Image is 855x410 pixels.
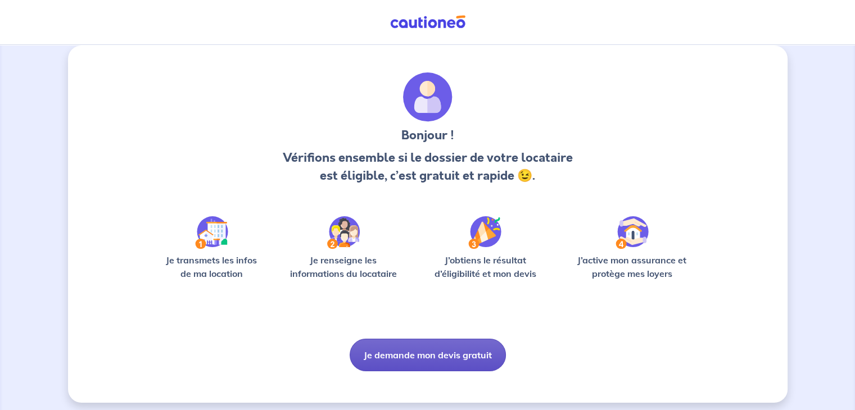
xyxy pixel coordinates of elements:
h3: Bonjour ! [279,126,576,144]
img: /static/bfff1cf634d835d9112899e6a3df1a5d/Step-4.svg [616,216,649,249]
p: Je transmets les infos de ma location [158,253,265,280]
p: J’active mon assurance et protège mes loyers [567,253,698,280]
p: J’obtiens le résultat d’éligibilité et mon devis [422,253,549,280]
p: Vérifions ensemble si le dossier de votre locataire est éligible, c’est gratuit et rapide 😉. [279,149,576,185]
img: Cautioneo [386,15,470,29]
img: archivate [403,72,453,122]
p: Je renseigne les informations du locataire [283,253,404,280]
button: Je demande mon devis gratuit [350,339,506,371]
img: /static/90a569abe86eec82015bcaae536bd8e6/Step-1.svg [195,216,228,249]
img: /static/c0a346edaed446bb123850d2d04ad552/Step-2.svg [327,216,360,249]
img: /static/f3e743aab9439237c3e2196e4328bba9/Step-3.svg [468,216,501,249]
